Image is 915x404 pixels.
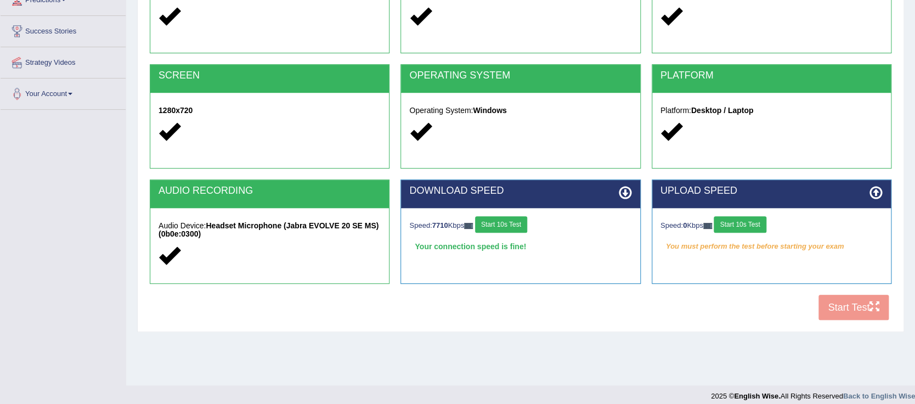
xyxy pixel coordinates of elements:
strong: Desktop / Laptop [691,106,754,115]
div: Speed: Kbps [660,216,883,235]
em: You must perform the test before starting your exam [660,238,883,255]
h2: UPLOAD SPEED [660,186,883,197]
img: ajax-loader-fb-connection.gif [464,223,473,229]
button: Start 10s Test [475,216,527,233]
strong: 0 [683,221,687,229]
h2: SCREEN [159,70,381,81]
div: Your connection speed is fine! [409,238,631,255]
strong: 1280x720 [159,106,193,115]
div: 2025 © All Rights Reserved [711,385,915,401]
h2: PLATFORM [660,70,883,81]
h5: Operating System: [409,106,631,115]
strong: Headset Microphone (Jabra EVOLVE 20 SE MS) (0b0e:0300) [159,221,379,238]
div: Speed: Kbps [409,216,631,235]
a: Success Stories [1,16,126,43]
h2: OPERATING SYSTEM [409,70,631,81]
a: Back to English Wise [843,392,915,400]
strong: Windows [473,106,506,115]
img: ajax-loader-fb-connection.gif [703,223,712,229]
h2: DOWNLOAD SPEED [409,186,631,197]
a: Strategy Videos [1,47,126,75]
a: Your Account [1,78,126,106]
strong: English Wise. [734,392,780,400]
h5: Platform: [660,106,883,115]
strong: 7710 [432,221,448,229]
button: Start 10s Test [714,216,766,233]
h5: Audio Device: [159,222,381,239]
h2: AUDIO RECORDING [159,186,381,197]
